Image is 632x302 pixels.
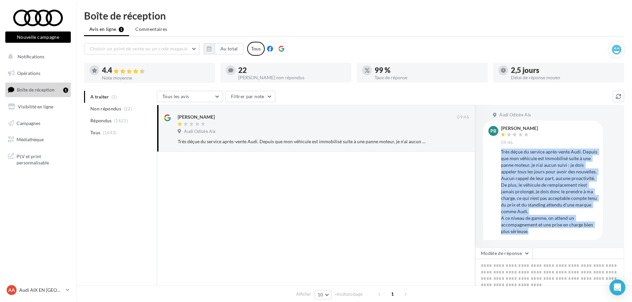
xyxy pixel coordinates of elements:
[178,138,426,145] div: Très déçue du service après-vente Audi. Depuis que mon véhicule est immobilisé suite à une panne ...
[511,75,619,80] div: Délai de réponse moyen
[4,83,72,97] a: Boîte de réception1
[335,291,363,297] span: résultats/page
[18,54,44,59] span: Notifications
[375,75,482,80] div: Taux de réponse
[124,106,132,111] span: (22)
[475,248,533,259] button: Modèle de réponse
[17,70,40,76] span: Opérations
[4,149,72,169] a: PLV et print personnalisable
[225,91,275,102] button: Filtrer par note
[215,43,244,54] button: Au total
[8,287,15,293] span: AA
[5,31,71,43] button: Nouvelle campagne
[102,67,210,74] div: 4.4
[499,112,531,118] span: Audi Odicée Aix
[4,50,69,64] button: Notifications
[4,100,72,114] a: Visibilité en ligne
[102,76,210,80] div: Note moyenne
[157,91,223,102] button: Tous les avis
[17,152,68,166] span: PLV et print personnalisable
[84,11,624,21] div: Boîte de réception
[63,88,68,93] div: 1
[203,43,244,54] button: Au total
[609,279,625,295] div: Open Intercom Messenger
[90,105,121,112] span: Non répondus
[103,130,117,135] span: (1643)
[247,42,265,56] div: Tous
[90,46,188,51] span: Choisir un point de vente ou un code magasin
[501,149,598,235] div: Très déçue du service après-vente Audi. Depuis que mon véhicule est immobilisé suite à une panne ...
[17,87,55,92] span: Boîte de réception
[17,120,40,126] span: Campagnes
[4,66,72,80] a: Opérations
[375,67,482,74] div: 99 %
[19,287,63,293] p: Audi AIX EN [GEOGRAPHIC_DATA]
[4,133,72,147] a: Médiathèque
[90,117,112,124] span: Répondus
[315,290,332,299] button: 10
[114,118,128,123] span: (1621)
[511,67,619,74] div: 2,5 jours
[490,128,496,134] span: PB
[501,126,538,131] div: [PERSON_NAME]
[238,75,346,80] div: [PERSON_NAME] non répondus
[162,93,189,99] span: Tous les avis
[318,292,323,297] span: 10
[501,140,513,146] span: 09:46
[457,114,469,120] span: 09:46
[4,116,72,130] a: Campagnes
[387,289,398,299] span: 1
[135,26,167,32] span: Commentaires
[18,104,53,109] span: Visibilité en ligne
[17,137,44,142] span: Médiathèque
[184,129,216,135] span: Audi Odicée Aix
[84,43,200,54] button: Choisir un point de vente ou un code magasin
[5,284,71,296] a: AA Audi AIX EN [GEOGRAPHIC_DATA]
[178,114,215,120] div: [PERSON_NAME]
[238,67,346,74] div: 22
[296,291,311,297] span: Afficher
[90,129,100,136] span: Tous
